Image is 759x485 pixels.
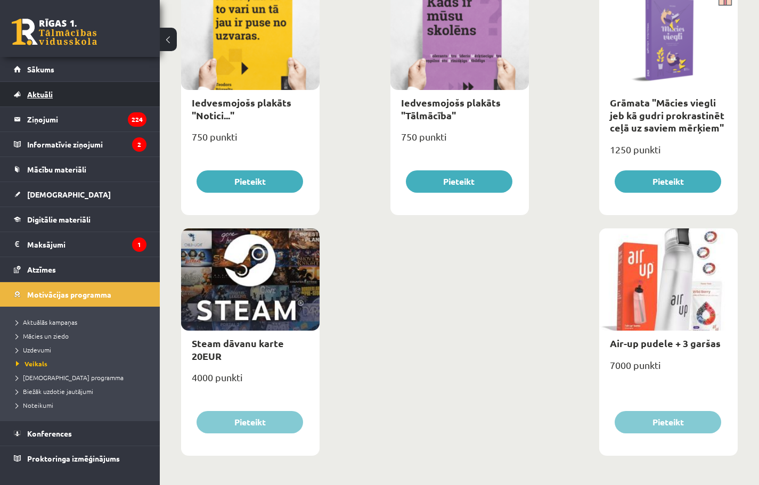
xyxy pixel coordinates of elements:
[181,128,320,154] div: 750 punkti
[14,132,146,157] a: Informatīvie ziņojumi2
[27,265,56,274] span: Atzīmes
[197,170,303,193] button: Pieteikt
[14,446,146,471] a: Proktoringa izmēģinājums
[16,373,149,382] a: [DEMOGRAPHIC_DATA] programma
[16,401,53,409] span: Noteikumi
[406,170,512,193] button: Pieteikt
[14,107,146,131] a: Ziņojumi224
[390,128,529,154] div: 750 punkti
[14,282,146,307] a: Motivācijas programma
[27,165,86,174] span: Mācību materiāli
[27,89,53,99] span: Aktuāli
[599,141,738,167] div: 1250 punkti
[16,346,51,354] span: Uzdevumi
[14,82,146,106] a: Aktuāli
[27,107,146,131] legend: Ziņojumi
[27,215,91,224] span: Digitālie materiāli
[27,429,72,438] span: Konferences
[197,411,303,433] button: Pieteikt
[16,345,149,355] a: Uzdevumi
[16,387,149,396] a: Biežāk uzdotie jautājumi
[610,337,721,349] a: Air-up pudele + 3 garšas
[615,170,721,193] button: Pieteikt
[615,411,721,433] button: Pieteikt
[132,137,146,152] i: 2
[14,421,146,446] a: Konferences
[12,19,97,45] a: Rīgas 1. Tālmācības vidusskola
[16,373,124,382] span: [DEMOGRAPHIC_DATA] programma
[192,96,291,121] a: Iedvesmojošs plakāts "Notici..."
[14,257,146,282] a: Atzīmes
[16,359,47,368] span: Veikals
[27,190,111,199] span: [DEMOGRAPHIC_DATA]
[16,332,69,340] span: Mācies un ziedo
[16,317,149,327] a: Aktuālās kampaņas
[16,318,77,326] span: Aktuālās kampaņas
[132,237,146,252] i: 1
[14,157,146,182] a: Mācību materiāli
[27,132,146,157] legend: Informatīvie ziņojumi
[27,232,146,257] legend: Maksājumi
[27,290,111,299] span: Motivācijas programma
[14,232,146,257] a: Maksājumi1
[128,112,146,127] i: 224
[16,387,93,396] span: Biežāk uzdotie jautājumi
[599,356,738,383] div: 7000 punkti
[16,331,149,341] a: Mācies un ziedo
[27,454,120,463] span: Proktoringa izmēģinājums
[401,96,501,121] a: Iedvesmojošs plakāts "Tālmācība"
[14,207,146,232] a: Digitālie materiāli
[27,64,54,74] span: Sākums
[14,182,146,207] a: [DEMOGRAPHIC_DATA]
[16,359,149,368] a: Veikals
[610,96,724,134] a: Grāmata "Mācies viegli jeb kā gudri prokrastinēt ceļā uz saviem mērķiem"
[192,337,284,361] a: Steam dāvanu karte 20EUR
[14,57,146,81] a: Sākums
[16,400,149,410] a: Noteikumi
[181,368,320,395] div: 4000 punkti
